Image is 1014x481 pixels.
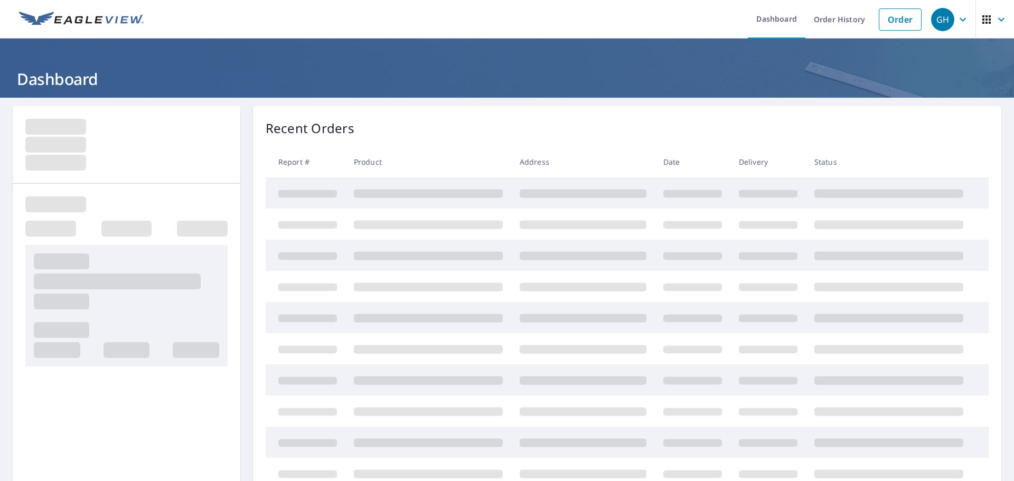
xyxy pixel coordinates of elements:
[13,68,1001,90] h1: Dashboard
[266,119,354,138] p: Recent Orders
[806,146,972,177] th: Status
[931,8,954,31] div: GH
[19,12,144,27] img: EV Logo
[266,146,345,177] th: Report #
[345,146,511,177] th: Product
[655,146,730,177] th: Date
[879,8,922,31] a: Order
[730,146,806,177] th: Delivery
[511,146,655,177] th: Address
